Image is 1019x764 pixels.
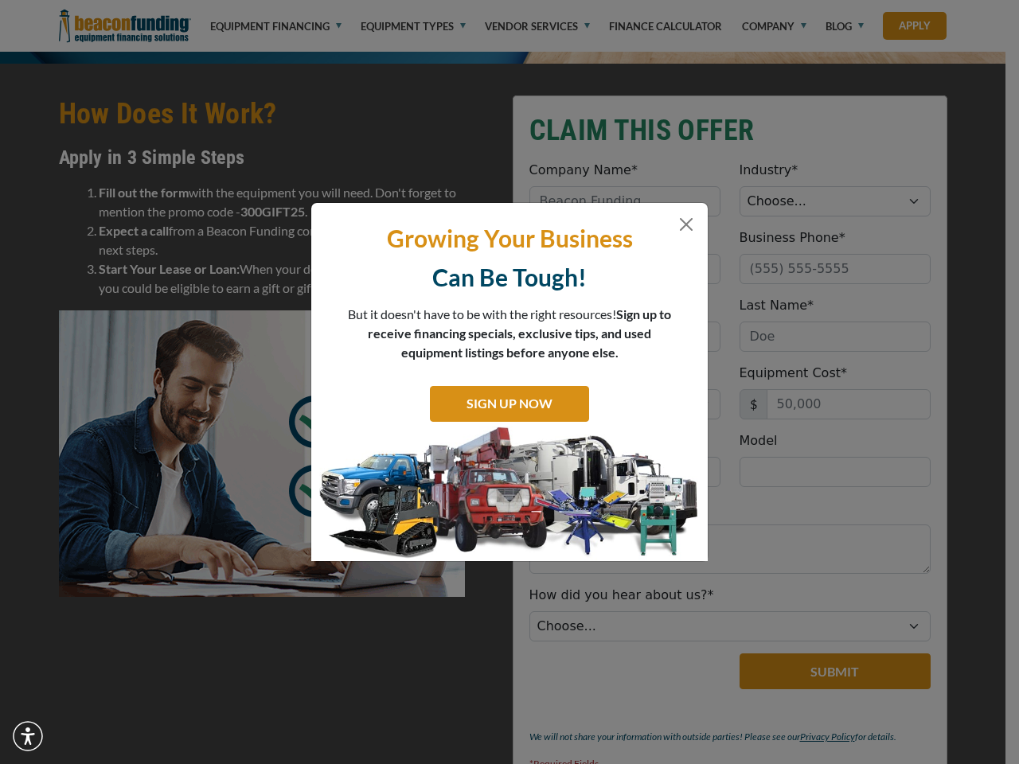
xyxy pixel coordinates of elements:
[677,215,696,234] button: Close
[368,306,671,360] span: Sign up to receive financing specials, exclusive tips, and used equipment listings before anyone ...
[430,386,589,422] a: SIGN UP NOW
[323,223,696,254] p: Growing Your Business
[323,262,696,293] p: Can Be Tough!
[311,426,708,561] img: subscribe-modal.jpg
[347,305,672,362] p: But it doesn't have to be with the right resources!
